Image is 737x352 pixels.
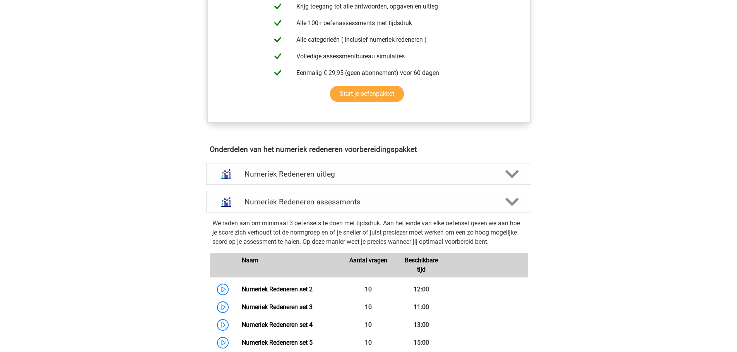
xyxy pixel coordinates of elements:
img: numeriek redeneren uitleg [216,164,236,184]
h4: Onderdelen van het numeriek redeneren voorbereidingspakket [210,145,528,154]
a: uitleg Numeriek Redeneren uitleg [203,163,534,185]
a: Numeriek Redeneren set 4 [242,321,313,328]
h4: Numeriek Redeneren assessments [245,197,493,206]
a: assessments Numeriek Redeneren assessments [203,191,534,213]
a: Numeriek Redeneren set 3 [242,303,313,311]
p: We raden aan om minimaal 3 oefensets te doen met tijdsdruk. Aan het einde van elke oefenset geven... [212,219,525,247]
div: Naam [236,256,342,274]
h4: Numeriek Redeneren uitleg [245,170,493,179]
a: Numeriek Redeneren set 2 [242,286,313,293]
div: Aantal vragen [342,256,395,274]
a: Numeriek Redeneren set 5 [242,339,313,346]
div: Beschikbare tijd [395,256,448,274]
img: numeriek redeneren assessments [216,192,236,212]
a: Start je oefenpakket [330,86,404,102]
